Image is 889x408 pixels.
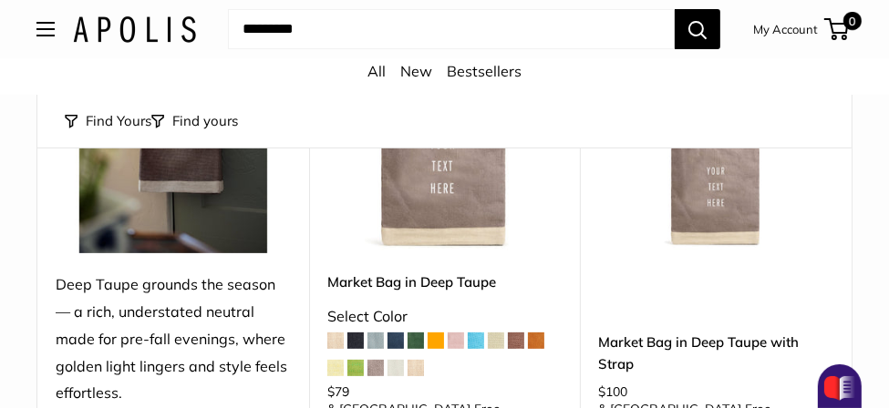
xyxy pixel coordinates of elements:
a: Market Bag in Deep Taupe [327,271,563,292]
div: Deep Taupe grounds the season — a rich, understated neutral made for pre-fall evenings, where gol... [56,271,291,408]
button: Find Yours [65,108,151,134]
input: Search... [228,9,675,49]
span: 0 [843,12,862,30]
a: Market Bag in Deep Taupe with Strap [598,331,833,374]
button: Filter collection [151,108,238,134]
button: Search [675,9,720,49]
span: $79 [327,383,349,400]
div: Select Color [327,303,563,331]
a: All [367,62,386,80]
span: $100 [598,383,627,400]
a: New [400,62,432,80]
a: My Account [753,18,818,40]
a: 0 [826,18,849,40]
button: Open menu [36,22,55,36]
a: Bestsellers [447,62,522,80]
img: Apolis [73,16,196,43]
